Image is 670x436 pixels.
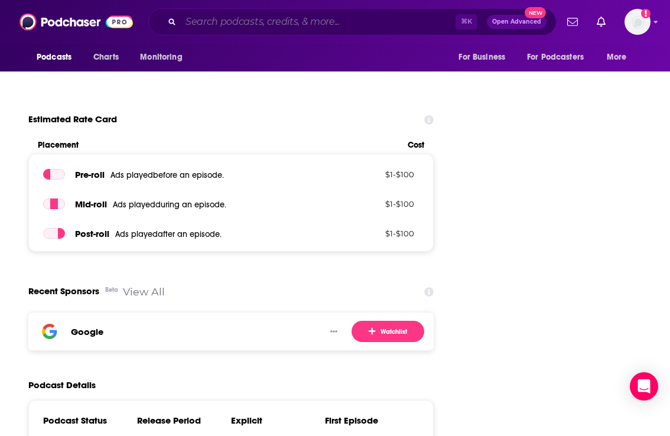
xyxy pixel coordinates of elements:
[641,9,651,18] svg: Add a profile image
[326,326,342,337] button: Show More Button
[132,46,197,69] button: open menu
[37,49,71,66] span: Podcasts
[86,46,126,69] a: Charts
[527,49,584,66] span: For Podcasters
[28,280,113,302] a: Recent SponsorsBeta
[592,12,610,32] a: Show notifications dropdown
[456,14,477,30] span: ⌘ K
[38,140,398,150] span: Placement
[599,46,642,69] button: open menu
[630,372,658,401] div: Open Intercom Messenger
[113,200,226,210] span: Ads played during an episode .
[19,11,133,33] img: Podchaser - Follow, Share and Rate Podcasts
[105,279,118,301] div: Beta
[140,49,182,66] span: Monitoring
[352,321,424,342] button: Watchlist
[43,415,137,426] h3: Podcast Status
[75,169,105,180] span: Pre -roll
[337,170,414,179] p: $ 1 - $ 100
[93,49,119,66] span: Charts
[487,15,547,29] button: Open AdvancedNew
[28,280,99,302] span: Recent Sponsors
[115,229,222,239] span: Ads played after an episode .
[28,46,87,69] button: open menu
[625,9,651,35] button: Show profile menu
[231,415,325,426] h3: Explicit
[148,8,557,35] div: Search podcasts, credits, & more...
[38,320,61,343] img: Google logo
[28,108,117,131] span: Estimated Rate Card
[337,229,414,238] p: $ 1 - $ 100
[71,326,103,337] a: Google
[519,46,601,69] button: open menu
[110,170,224,180] span: Ads played before an episode .
[369,327,406,337] span: Watchlist
[458,49,505,66] span: For Business
[450,46,520,69] button: open menu
[625,9,651,35] span: Logged in as ellerylsmith123
[337,199,414,209] p: $ 1 - $ 100
[325,415,419,426] h3: First Episode
[408,140,424,150] span: Cost
[492,19,541,25] span: Open Advanced
[625,9,651,35] img: User Profile
[181,12,456,31] input: Search podcasts, credits, & more...
[607,49,627,66] span: More
[75,228,109,239] span: Post -roll
[137,415,231,426] h3: Release Period
[75,199,107,210] span: Mid -roll
[123,285,165,298] a: View All
[562,12,583,32] a: Show notifications dropdown
[28,379,96,391] h2: Podcast Details
[525,7,546,18] span: New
